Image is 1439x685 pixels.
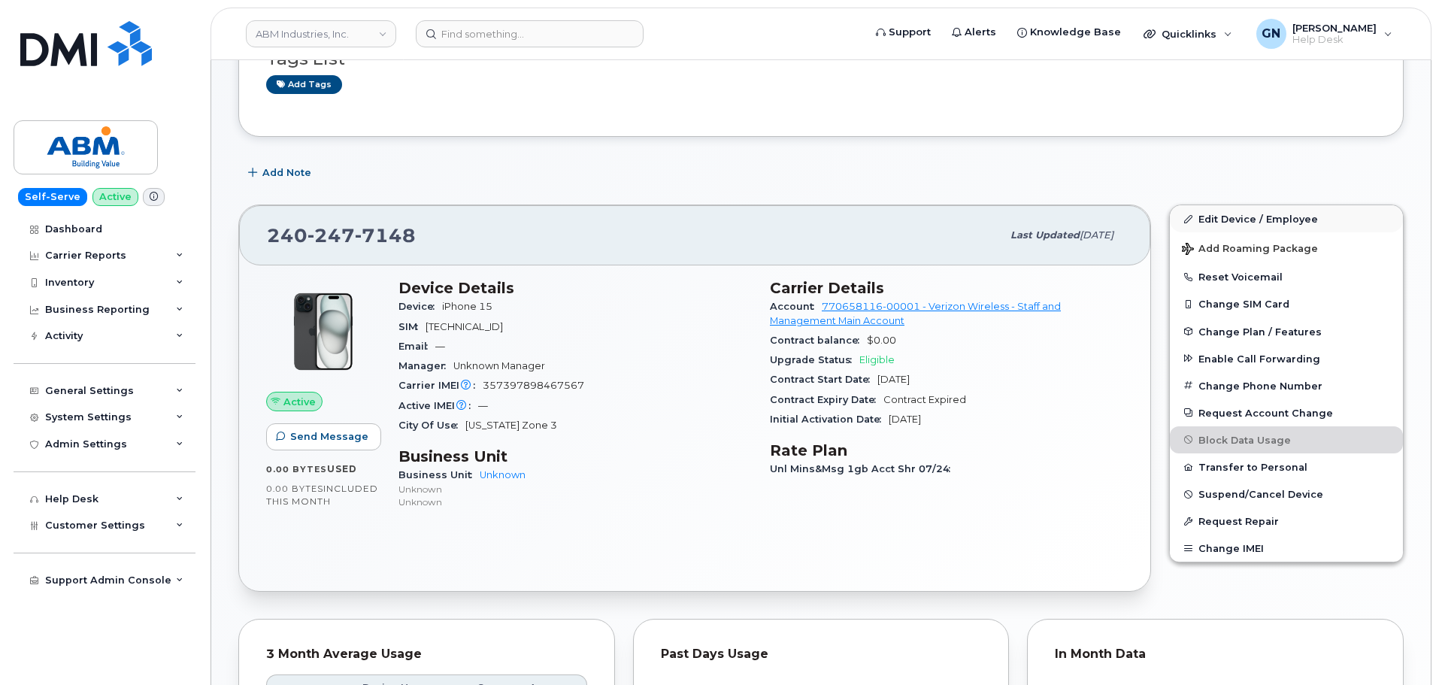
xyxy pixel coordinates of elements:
[1198,353,1320,364] span: Enable Call Forwarding
[770,414,889,425] span: Initial Activation Date
[1170,372,1403,399] button: Change Phone Number
[770,354,859,365] span: Upgrade Status
[865,17,941,47] a: Support
[246,20,396,47] a: ABM Industries, Inc.
[770,279,1123,297] h3: Carrier Details
[1198,326,1322,337] span: Change Plan / Features
[889,25,931,40] span: Support
[1170,480,1403,508] button: Suspend/Cancel Device
[266,647,587,662] div: 3 Month Average Usage
[398,279,752,297] h3: Device Details
[770,301,822,312] span: Account
[398,380,483,391] span: Carrier IMEI
[883,394,966,405] span: Contract Expired
[1262,25,1280,43] span: GN
[1010,229,1080,241] span: Last updated
[1170,508,1403,535] button: Request Repair
[398,496,752,508] p: Unknown
[262,165,311,180] span: Add Note
[1170,205,1403,232] a: Edit Device / Employee
[770,335,867,346] span: Contract balance
[1080,229,1113,241] span: [DATE]
[398,447,752,465] h3: Business Unit
[290,429,368,444] span: Send Message
[398,321,426,332] span: SIM
[1030,25,1121,40] span: Knowledge Base
[1292,22,1377,34] span: [PERSON_NAME]
[398,483,752,496] p: Unknown
[889,414,921,425] span: [DATE]
[1170,345,1403,372] button: Enable Call Forwarding
[266,50,1376,68] h3: Tags List
[398,360,453,371] span: Manager
[267,224,416,247] span: 240
[278,286,368,377] img: iPhone_15_Black.png
[398,400,478,411] span: Active IMEI
[416,20,644,47] input: Find something...
[398,301,442,312] span: Device
[1170,426,1403,453] button: Block Data Usage
[283,395,316,409] span: Active
[770,301,1061,326] a: 770658116-00001 - Verizon Wireless - Staff and Management Main Account
[1170,399,1403,426] button: Request Account Change
[465,420,557,431] span: [US_STATE] Zone 3
[1292,34,1377,46] span: Help Desk
[435,341,445,352] span: —
[266,423,381,450] button: Send Message
[1246,19,1403,49] div: Geoffrey Newport
[859,354,895,365] span: Eligible
[266,483,323,494] span: 0.00 Bytes
[238,159,324,186] button: Add Note
[1170,453,1403,480] button: Transfer to Personal
[1007,17,1132,47] a: Knowledge Base
[1133,19,1243,49] div: Quicklinks
[307,224,355,247] span: 247
[483,380,584,391] span: 357397898467567
[770,463,958,474] span: Unl Mins&Msg 1gb Acct Shr 07/24
[877,374,910,385] span: [DATE]
[770,441,1123,459] h3: Rate Plan
[1170,290,1403,317] button: Change SIM Card
[1182,243,1318,257] span: Add Roaming Package
[770,374,877,385] span: Contract Start Date
[1055,647,1376,662] div: In Month Data
[327,463,357,474] span: used
[398,420,465,431] span: City Of Use
[941,17,1007,47] a: Alerts
[480,469,526,480] a: Unknown
[1198,489,1323,500] span: Suspend/Cancel Device
[398,341,435,352] span: Email
[442,301,492,312] span: iPhone 15
[965,25,996,40] span: Alerts
[770,394,883,405] span: Contract Expiry Date
[453,360,545,371] span: Unknown Manager
[867,335,896,346] span: $0.00
[1170,232,1403,263] button: Add Roaming Package
[1170,318,1403,345] button: Change Plan / Features
[355,224,416,247] span: 7148
[661,647,982,662] div: Past Days Usage
[398,469,480,480] span: Business Unit
[1170,263,1403,290] button: Reset Voicemail
[1170,535,1403,562] button: Change IMEI
[266,464,327,474] span: 0.00 Bytes
[478,400,488,411] span: —
[426,321,503,332] span: [TECHNICAL_ID]
[1162,28,1216,40] span: Quicklinks
[266,75,342,94] a: Add tags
